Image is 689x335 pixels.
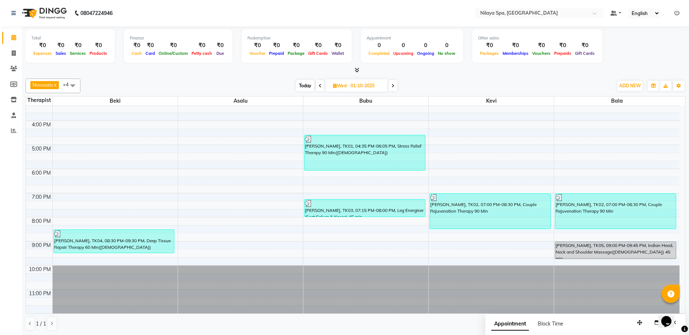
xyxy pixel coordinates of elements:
[367,35,457,41] div: Appointment
[80,3,113,23] b: 08047224946
[88,41,109,50] div: ₹0
[190,51,214,56] span: Petty cash
[617,81,643,91] button: ADD NEW
[391,51,415,56] span: Upcoming
[658,306,682,328] iframe: chat widget
[130,51,144,56] span: Cash
[530,51,552,56] span: Vouchers
[215,51,226,56] span: Due
[367,41,391,50] div: 0
[555,242,676,259] div: [PERSON_NAME], TK05, 09:00 PM-09:45 PM, Indian Head, Neck and Shoulder Massage([DEMOGRAPHIC_DATA]...
[190,41,214,50] div: ₹0
[214,41,227,50] div: ₹0
[491,317,529,331] span: Appointment
[478,41,501,50] div: ₹0
[554,96,679,106] span: Bala
[429,96,554,106] span: Kevi
[573,41,597,50] div: ₹0
[296,80,314,91] span: Today
[19,3,69,23] img: logo
[130,35,227,41] div: Finance
[530,41,552,50] div: ₹0
[286,41,306,50] div: ₹0
[348,80,385,91] input: 2025-10-01
[367,51,391,56] span: Completed
[63,81,74,87] span: +4
[53,96,178,106] span: Beki
[555,194,676,229] div: [PERSON_NAME], TK02, 07:00 PM-08:30 PM, Couple Rejuvenation Therapy 90 Min
[478,35,597,41] div: Other sales
[26,96,52,104] div: Therapist
[436,41,457,50] div: 0
[30,193,52,201] div: 7:00 PM
[330,41,346,50] div: ₹0
[286,51,306,56] span: Package
[501,41,530,50] div: ₹0
[31,41,54,50] div: ₹0
[30,169,52,177] div: 6:00 PM
[304,199,425,217] div: [PERSON_NAME], TK03, 07:15 PM-08:00 PM, Leg Energiser (Feet Calves & Knees) 45 min
[88,51,109,56] span: Products
[247,35,346,41] div: Redemption
[30,241,52,249] div: 9:00 PM
[552,51,573,56] span: Prepaids
[267,51,286,56] span: Prepaid
[267,41,286,50] div: ₹0
[31,35,109,41] div: Total
[27,290,52,297] div: 11:00 PM
[33,82,53,88] span: Novusalu
[552,41,573,50] div: ₹0
[538,320,563,327] span: Block Time
[619,83,641,88] span: ADD NEW
[130,41,144,50] div: ₹0
[247,51,267,56] span: Voucher
[478,51,501,56] span: Packages
[331,83,348,88] span: Wed
[330,51,346,56] span: Wallet
[68,51,88,56] span: Services
[415,51,436,56] span: Ongoing
[573,51,597,56] span: Gift Cards
[306,41,330,50] div: ₹0
[157,51,190,56] span: Online/Custom
[247,41,267,50] div: ₹0
[53,82,57,88] a: x
[68,41,88,50] div: ₹0
[144,41,157,50] div: ₹0
[30,121,52,129] div: 4:00 PM
[31,51,54,56] span: Expenses
[415,41,436,50] div: 0
[36,320,46,328] span: 1 / 1
[430,194,550,229] div: [PERSON_NAME], TK02, 07:00 PM-08:30 PM, Couple Rejuvenation Therapy 90 Min
[54,41,68,50] div: ₹0
[30,217,52,225] div: 8:00 PM
[30,145,52,153] div: 5:00 PM
[157,41,190,50] div: ₹0
[54,230,174,253] div: [PERSON_NAME], TK04, 08:30 PM-09:30 PM, Deep Tissue Repair Therapy 60 Min([DEMOGRAPHIC_DATA])
[306,51,330,56] span: Gift Cards
[436,51,457,56] span: No show
[27,266,52,273] div: 10:00 PM
[303,96,428,106] span: Bubu
[501,51,530,56] span: Memberships
[391,41,415,50] div: 0
[144,51,157,56] span: Card
[304,135,425,170] div: [PERSON_NAME], TK01, 04:35 PM-06:05 PM, Stress Relief Therapy 90 Min([DEMOGRAPHIC_DATA])
[54,51,68,56] span: Sales
[178,96,303,106] span: Asalu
